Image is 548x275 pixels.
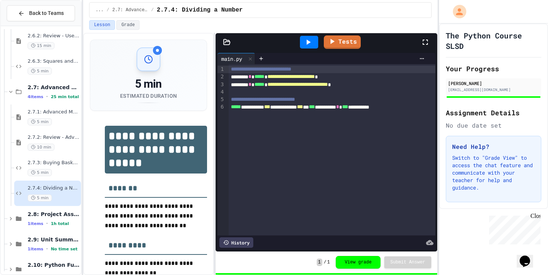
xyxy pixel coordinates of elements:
span: 5 min [28,118,52,125]
iframe: chat widget [486,213,541,244]
span: / [151,7,154,13]
button: Lesson [89,20,115,30]
div: Estimated Duration [120,92,177,100]
span: 1 [327,259,330,265]
button: View grade [336,256,381,269]
span: • [46,246,48,252]
span: ... [95,7,104,13]
span: 2.10: Python Fundamentals Exam [28,262,79,268]
span: 2.7: Advanced Math [28,84,79,91]
span: Back to Teams [29,9,64,17]
div: 2 [217,73,225,81]
div: History [219,237,253,248]
div: 1 [217,66,225,73]
span: 5 min [28,194,52,201]
span: 2.7.4: Dividing a Number [157,6,242,15]
span: 2.7.2: Review - Advanced Math [28,134,79,141]
span: 1 items [28,221,43,226]
div: main.py [217,53,255,64]
button: Submit Answer [384,256,431,268]
span: 2.7.1: Advanced Math [28,109,79,115]
span: 1 items [28,247,43,251]
span: 1h total [51,221,69,226]
button: Back to Teams [7,5,75,21]
span: 4 items [28,94,43,99]
span: 5 min [28,169,52,176]
span: • [46,221,48,226]
iframe: chat widget [517,245,541,268]
span: 2.8: Project Assessment - Mad Libs [28,211,79,218]
div: 5 min [120,77,177,91]
span: 2.6.2: Review - User Input [28,33,79,39]
span: / [324,259,326,265]
span: Submit Answer [390,259,425,265]
h1: The Python Course SLSD [446,30,541,51]
span: 5 min [28,68,52,75]
h2: Assignment Details [446,107,541,118]
span: 15 min [28,42,54,49]
div: [PERSON_NAME] [448,80,539,87]
span: • [46,94,48,100]
span: / [107,7,109,13]
div: 3 [217,81,225,88]
button: Grade [116,20,140,30]
div: main.py [217,55,246,63]
span: 25 min total [51,94,79,99]
span: 2.7.3: Buying Basketballs [28,160,79,166]
span: 2.7: Advanced Math [112,7,148,13]
p: Switch to "Grade View" to access the chat feature and communicate with your teacher for help and ... [452,154,535,191]
div: 5 [217,96,225,103]
span: No time set [51,247,78,251]
span: 10 min [28,144,54,151]
span: 1 [317,259,322,266]
div: [EMAIL_ADDRESS][DOMAIN_NAME] [448,87,539,93]
h3: Need Help? [452,142,535,151]
a: Tests [324,35,361,49]
div: No due date set [446,121,541,130]
span: 2.7.4: Dividing a Number [28,185,79,191]
div: 4 [217,88,225,96]
span: 2.6.3: Squares and Circles [28,58,79,65]
div: My Account [445,3,468,20]
h2: Your Progress [446,63,541,74]
span: 2.9: Unit Summary [28,236,79,243]
div: 6 [217,103,225,119]
div: Chat with us now!Close [3,3,51,47]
